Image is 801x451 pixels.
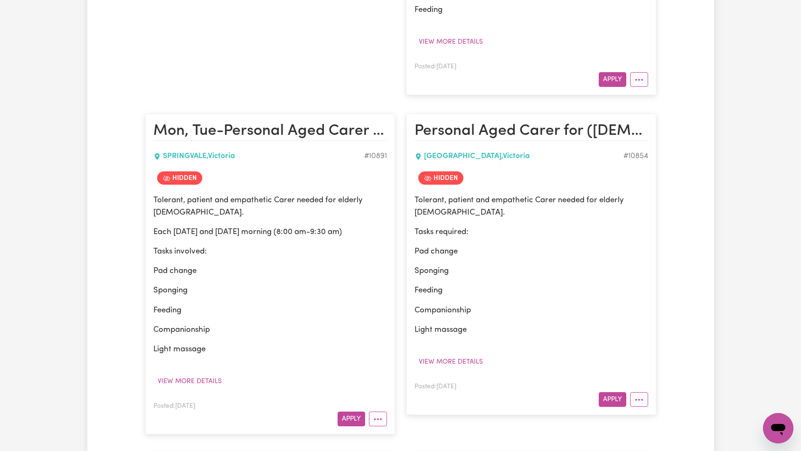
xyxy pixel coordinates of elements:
[338,412,365,426] button: Apply for job
[415,384,456,390] span: Posted: [DATE]
[153,284,387,296] p: Sponging
[369,412,387,426] button: More options
[415,64,456,70] span: Posted: [DATE]
[415,226,648,238] p: Tasks required:
[415,150,623,162] div: [GEOGRAPHIC_DATA] , Victoria
[153,374,226,389] button: View more details
[415,4,648,16] p: Feeding
[415,355,487,369] button: View more details
[418,171,463,185] span: Job is hidden
[415,122,648,141] h2: Personal Aged Carer for (Female) Adult
[153,122,387,141] h2: Mon, Tue-Personal Aged Carer for Adult Female
[415,304,648,316] p: Companionship
[415,324,648,336] p: Light massage
[153,265,387,277] p: Pad change
[153,150,364,162] div: SPRINGVALE , Victoria
[415,35,487,49] button: View more details
[415,245,648,257] p: Pad change
[153,245,387,257] p: Tasks involved:
[415,284,648,296] p: Feeding
[153,324,387,336] p: Companionship
[153,304,387,316] p: Feeding
[157,171,202,185] span: Job is hidden
[599,392,626,407] button: Apply for job
[763,413,793,443] iframe: Button to launch messaging window
[415,265,648,277] p: Sponging
[599,72,626,87] button: Apply for job
[415,194,648,218] p: Tolerant, patient and empathetic Carer needed for elderly [DEMOGRAPHIC_DATA].
[630,72,648,87] button: More options
[153,343,387,355] p: Light massage
[153,226,387,238] p: Each [DATE] and [DATE] morning (8:00 am-9:30 am)
[623,150,648,162] div: Job ID #10854
[630,392,648,407] button: More options
[364,150,387,162] div: Job ID #10891
[153,403,195,409] span: Posted: [DATE]
[153,194,387,218] p: Tolerant, patient and empathetic Carer needed for elderly [DEMOGRAPHIC_DATA].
